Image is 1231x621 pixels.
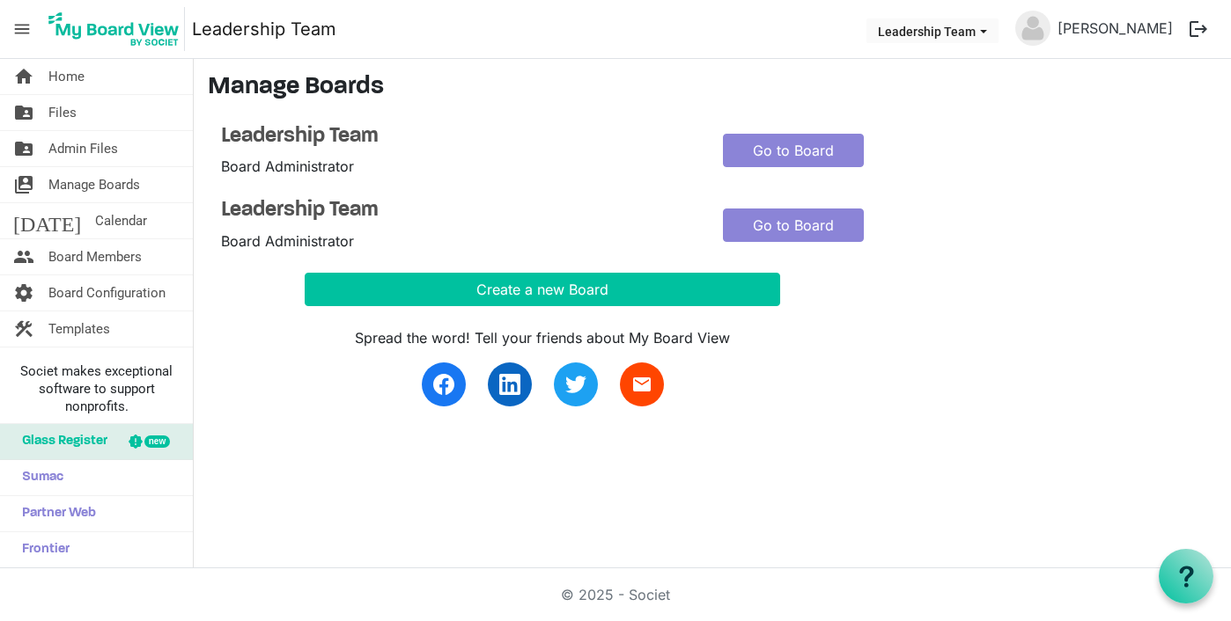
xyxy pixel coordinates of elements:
a: © 2025 - Societ [561,586,670,603]
span: Board Members [48,239,142,274]
a: Leadership Team [221,124,697,150]
a: My Board View Logo [43,7,192,51]
span: people [13,239,34,274]
span: Templates [48,311,110,347]
span: Board Administrator [221,232,354,250]
a: [PERSON_NAME] [1050,11,1180,46]
span: email [631,374,652,395]
button: Leadership Team dropdownbutton [866,18,999,43]
span: construction [13,311,34,347]
span: Admin Files [48,131,118,166]
span: Manage Boards [48,167,140,202]
span: Partner Web [13,496,96,531]
span: Glass Register [13,424,107,459]
span: Board Administrator [221,157,354,175]
span: menu [5,12,39,46]
a: Leadership Team [221,198,697,223]
span: Board Configuration [48,275,166,310]
img: twitter.svg [565,374,586,395]
span: Societ makes exceptional software to support nonprofits. [8,362,185,415]
span: Calendar [95,203,147,238]
h3: Manage Boards [208,73,1217,103]
a: email [620,362,664,406]
img: facebook.svg [433,374,454,395]
span: folder_shared [13,95,34,130]
span: settings [13,275,34,310]
span: [DATE] [13,203,81,238]
span: home [13,59,34,94]
span: Files [48,95,77,130]
button: Create a new Board [305,273,780,306]
a: Go to Board [723,134,864,167]
a: Go to Board [723,208,864,242]
button: logout [1180,11,1217,47]
span: switch_account [13,167,34,202]
div: Spread the word! Tell your friends about My Board View [305,327,780,348]
a: Leadership Team [192,11,336,47]
img: linkedin.svg [499,374,520,395]
img: My Board View Logo [43,7,185,51]
div: new [144,435,170,448]
span: Home [48,59,85,94]
span: folder_shared [13,131,34,166]
img: no-profile-picture.svg [1015,11,1050,46]
span: Sumac [13,460,63,495]
span: Frontier [13,532,70,567]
